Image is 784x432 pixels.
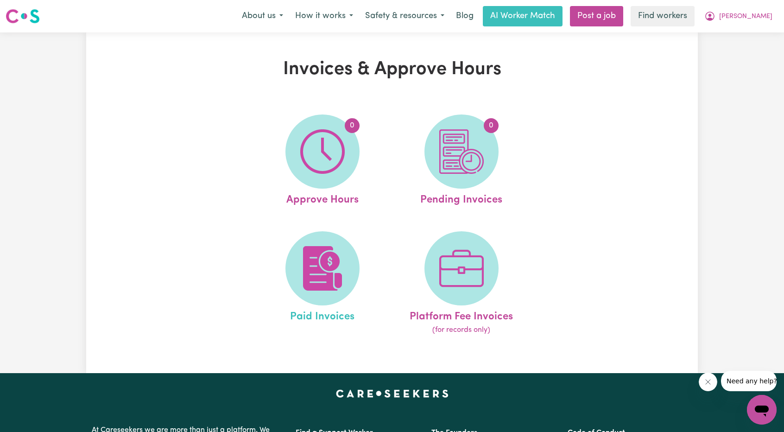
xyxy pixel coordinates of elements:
[747,395,777,425] iframe: Button to launch messaging window
[395,231,528,336] a: Platform Fee Invoices(for records only)
[6,6,40,27] a: Careseekers logo
[719,12,772,22] span: [PERSON_NAME]
[336,390,449,397] a: Careseekers home page
[345,118,360,133] span: 0
[290,305,354,325] span: Paid Invoices
[432,324,490,336] span: (for records only)
[410,305,513,325] span: Platform Fee Invoices
[450,6,479,26] a: Blog
[359,6,450,26] button: Safety & resources
[6,8,40,25] img: Careseekers logo
[483,6,563,26] a: AI Worker Match
[6,6,56,14] span: Need any help?
[698,6,778,26] button: My Account
[256,231,389,336] a: Paid Invoices
[395,114,528,208] a: Pending Invoices
[256,114,389,208] a: Approve Hours
[631,6,695,26] a: Find workers
[236,6,289,26] button: About us
[570,6,623,26] a: Post a job
[286,189,359,208] span: Approve Hours
[420,189,502,208] span: Pending Invoices
[699,373,717,391] iframe: Close message
[289,6,359,26] button: How it works
[194,58,590,81] h1: Invoices & Approve Hours
[484,118,499,133] span: 0
[721,371,777,391] iframe: Message from company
